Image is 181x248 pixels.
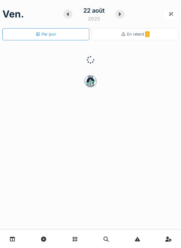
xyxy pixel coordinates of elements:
span: 2 [145,31,150,37]
img: badge-BVDL4wpA.svg [84,75,97,87]
span: En retard [127,32,150,36]
div: 22 août [83,6,105,15]
div: 2025 [88,15,100,22]
div: Par jour [36,31,56,37]
h1: ven. [2,8,24,20]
